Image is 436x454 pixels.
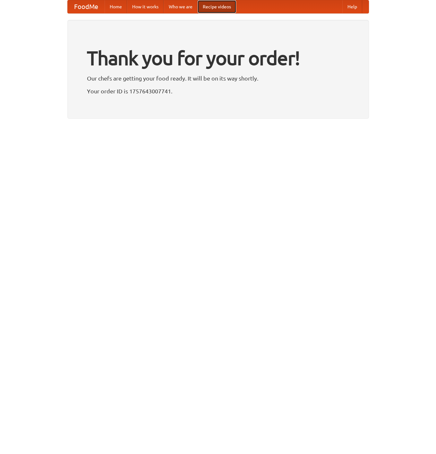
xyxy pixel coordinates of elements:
[342,0,362,13] a: Help
[87,86,349,96] p: Your order ID is 1757643007741.
[105,0,127,13] a: Home
[164,0,198,13] a: Who we are
[87,73,349,83] p: Our chefs are getting your food ready. It will be on its way shortly.
[127,0,164,13] a: How it works
[198,0,236,13] a: Recipe videos
[87,43,349,73] h1: Thank you for your order!
[68,0,105,13] a: FoodMe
